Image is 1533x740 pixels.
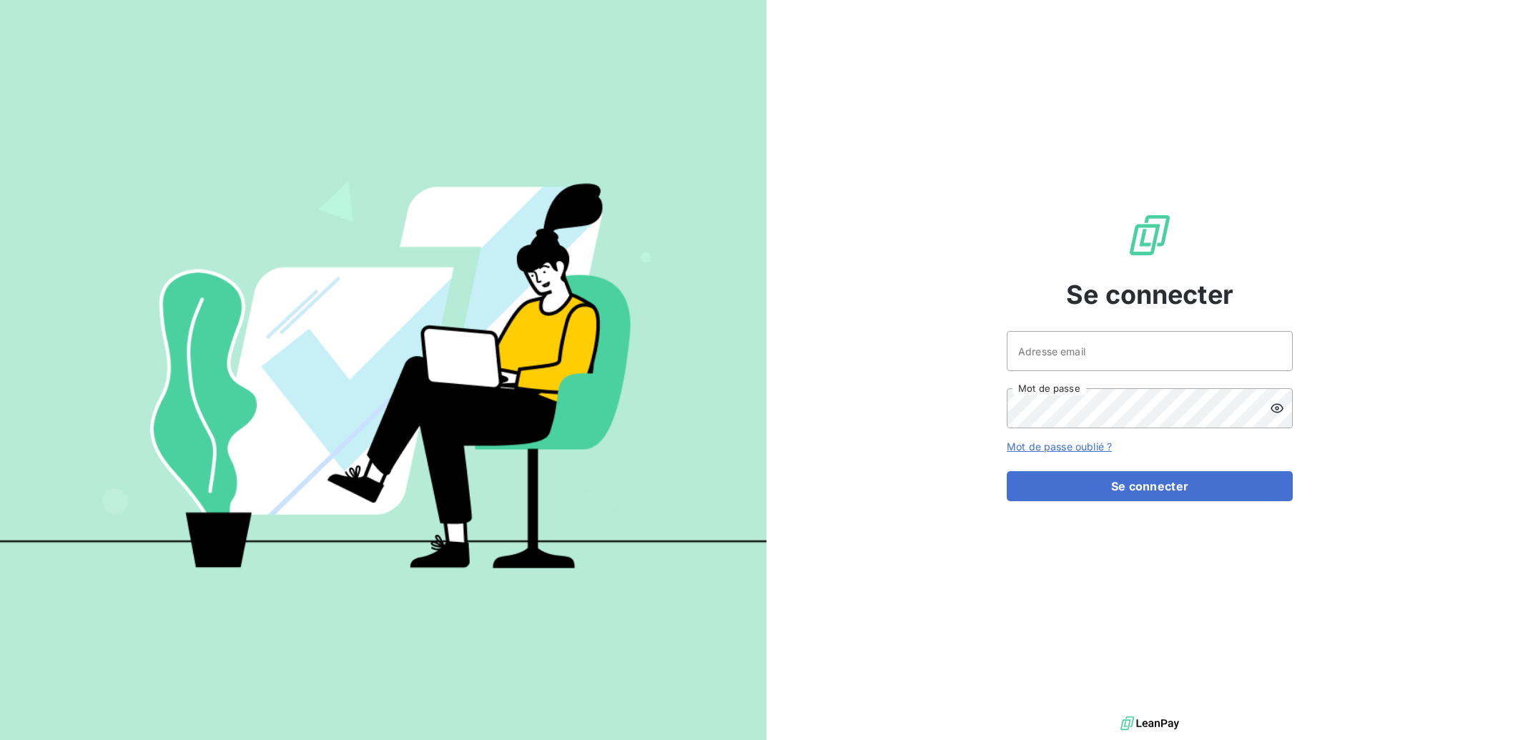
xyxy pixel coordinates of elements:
[1007,440,1112,453] a: Mot de passe oublié ?
[1007,471,1293,501] button: Se connecter
[1120,713,1179,734] img: logo
[1007,331,1293,371] input: placeholder
[1066,275,1233,314] span: Se connecter
[1127,212,1173,258] img: Logo LeanPay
